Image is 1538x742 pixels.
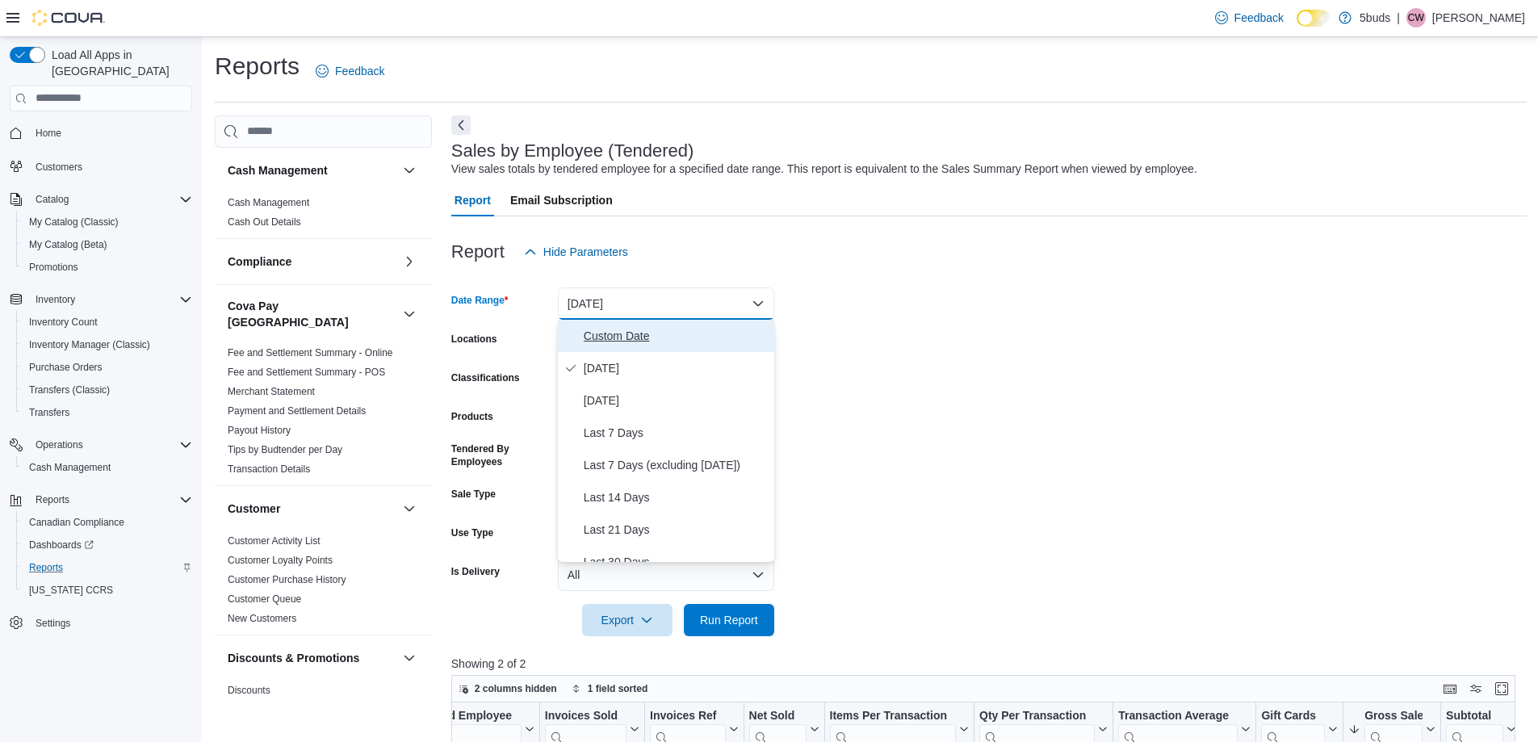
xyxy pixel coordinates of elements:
[228,347,393,358] a: Fee and Settlement Summary - Online
[228,463,310,475] a: Transaction Details
[23,358,192,377] span: Purchase Orders
[36,193,69,206] span: Catalog
[29,406,69,419] span: Transfers
[16,556,199,579] button: Reports
[684,604,774,636] button: Run Report
[405,709,522,724] div: Tendered Employee
[29,190,75,209] button: Catalog
[228,574,346,585] a: Customer Purchase History
[228,684,270,697] span: Discounts
[565,679,655,698] button: 1 field sorted
[29,216,119,228] span: My Catalog (Classic)
[23,335,157,354] a: Inventory Manager (Classic)
[451,442,551,468] label: Tendered By Employees
[475,682,557,695] span: 2 columns hidden
[451,141,694,161] h3: Sales by Employee (Tendered)
[228,501,396,517] button: Customer
[16,401,199,424] button: Transfers
[36,293,75,306] span: Inventory
[23,458,192,477] span: Cash Management
[228,535,321,547] a: Customer Activity List
[215,531,432,635] div: Customer
[455,184,491,216] span: Report
[1397,8,1400,27] p: |
[228,573,346,586] span: Customer Purchase History
[29,156,192,176] span: Customers
[29,123,192,143] span: Home
[1360,8,1390,27] p: 5buds
[584,488,768,507] span: Last 14 Days
[23,403,76,422] a: Transfers
[1466,679,1486,698] button: Display options
[1446,709,1503,724] div: Subtotal
[228,254,291,270] h3: Compliance
[16,456,199,479] button: Cash Management
[16,211,199,233] button: My Catalog (Classic)
[23,212,192,232] span: My Catalog (Classic)
[23,458,117,477] a: Cash Management
[29,290,82,309] button: Inventory
[228,298,396,330] button: Cova Pay [GEOGRAPHIC_DATA]
[3,154,199,178] button: Customers
[29,539,94,551] span: Dashboards
[16,379,199,401] button: Transfers (Classic)
[228,424,291,437] span: Payout History
[36,493,69,506] span: Reports
[228,612,296,625] span: New Customers
[400,499,419,518] button: Customer
[228,162,396,178] button: Cash Management
[335,63,384,79] span: Feedback
[400,304,419,324] button: Cova Pay [GEOGRAPHIC_DATA]
[36,161,82,174] span: Customers
[16,511,199,534] button: Canadian Compliance
[16,333,199,356] button: Inventory Manager (Classic)
[23,581,119,600] a: [US_STATE] CCRS
[23,380,116,400] a: Transfers (Classic)
[309,55,391,87] a: Feedback
[29,361,103,374] span: Purchase Orders
[29,435,192,455] span: Operations
[228,650,359,666] h3: Discounts & Promotions
[29,157,89,177] a: Customers
[16,356,199,379] button: Purchase Orders
[16,311,199,333] button: Inventory Count
[228,196,309,209] span: Cash Management
[558,320,774,562] div: Select listbox
[451,371,520,384] label: Classifications
[23,558,192,577] span: Reports
[3,434,199,456] button: Operations
[518,236,635,268] button: Hide Parameters
[228,650,396,666] button: Discounts & Promotions
[228,216,301,228] a: Cash Out Details
[451,294,509,307] label: Date Range
[979,709,1095,724] div: Qty Per Transaction
[36,127,61,140] span: Home
[36,438,83,451] span: Operations
[451,242,505,262] h3: Report
[1364,709,1423,724] div: Gross Sales
[228,405,366,417] a: Payment and Settlement Details
[452,679,564,698] button: 2 columns hidden
[29,124,68,143] a: Home
[32,10,105,26] img: Cova
[228,385,315,398] span: Merchant Statement
[1406,8,1426,27] div: Courtney White
[16,579,199,602] button: [US_STATE] CCRS
[228,254,396,270] button: Compliance
[228,685,270,696] a: Discounts
[451,333,497,346] label: Locations
[451,410,493,423] label: Products
[23,535,100,555] a: Dashboards
[543,244,628,260] span: Hide Parameters
[228,162,328,178] h3: Cash Management
[228,613,296,624] a: New Customers
[228,366,385,379] span: Fee and Settlement Summary - POS
[451,565,500,578] label: Is Delivery
[23,258,85,277] a: Promotions
[584,520,768,539] span: Last 21 Days
[228,704,304,715] a: Promotion Details
[1209,2,1290,34] a: Feedback
[584,552,768,572] span: Last 30 Days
